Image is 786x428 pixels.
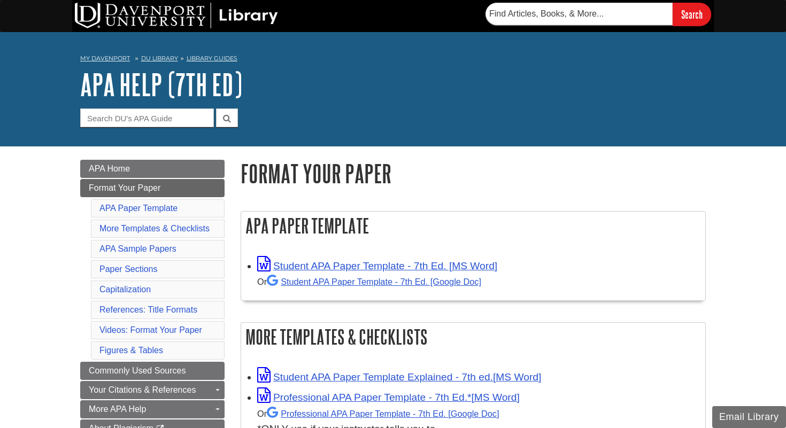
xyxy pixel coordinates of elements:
form: Searches DU Library's articles, books, and more [486,3,711,26]
a: More APA Help [80,400,225,418]
small: Or [257,277,481,286]
a: Professional APA Paper Template - 7th Ed. [267,409,499,418]
a: Format Your Paper [80,179,225,197]
span: More APA Help [89,404,146,414]
a: Link opens in new window [257,392,520,403]
a: Library Guides [187,55,237,62]
nav: breadcrumb [80,51,706,68]
a: Commonly Used Sources [80,362,225,380]
a: More Templates & Checklists [99,224,210,233]
span: Your Citations & References [89,385,196,394]
h2: More Templates & Checklists [241,323,705,351]
a: APA Home [80,160,225,178]
img: DU Library [75,3,278,28]
a: References: Title Formats [99,305,197,314]
a: APA Help (7th Ed) [80,68,242,101]
a: APA Sample Papers [99,244,176,253]
a: My Davenport [80,54,130,63]
input: Search DU's APA Guide [80,108,214,127]
a: APA Paper Template [99,204,178,213]
a: Paper Sections [99,264,158,274]
input: Search [673,3,711,26]
button: Email Library [712,406,786,428]
a: Figures & Tables [99,346,163,355]
h2: APA Paper Template [241,212,705,240]
span: Format Your Paper [89,183,160,192]
a: Student APA Paper Template - 7th Ed. [Google Doc] [267,277,481,286]
a: Capitalization [99,285,151,294]
a: DU Library [141,55,178,62]
a: Link opens in new window [257,260,497,271]
span: APA Home [89,164,130,173]
small: Or [257,409,499,418]
h1: Format Your Paper [241,160,706,187]
a: Videos: Format Your Paper [99,325,202,334]
input: Find Articles, Books, & More... [486,3,673,25]
a: Your Citations & References [80,381,225,399]
a: Link opens in new window [257,371,541,383]
span: Commonly Used Sources [89,366,186,375]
